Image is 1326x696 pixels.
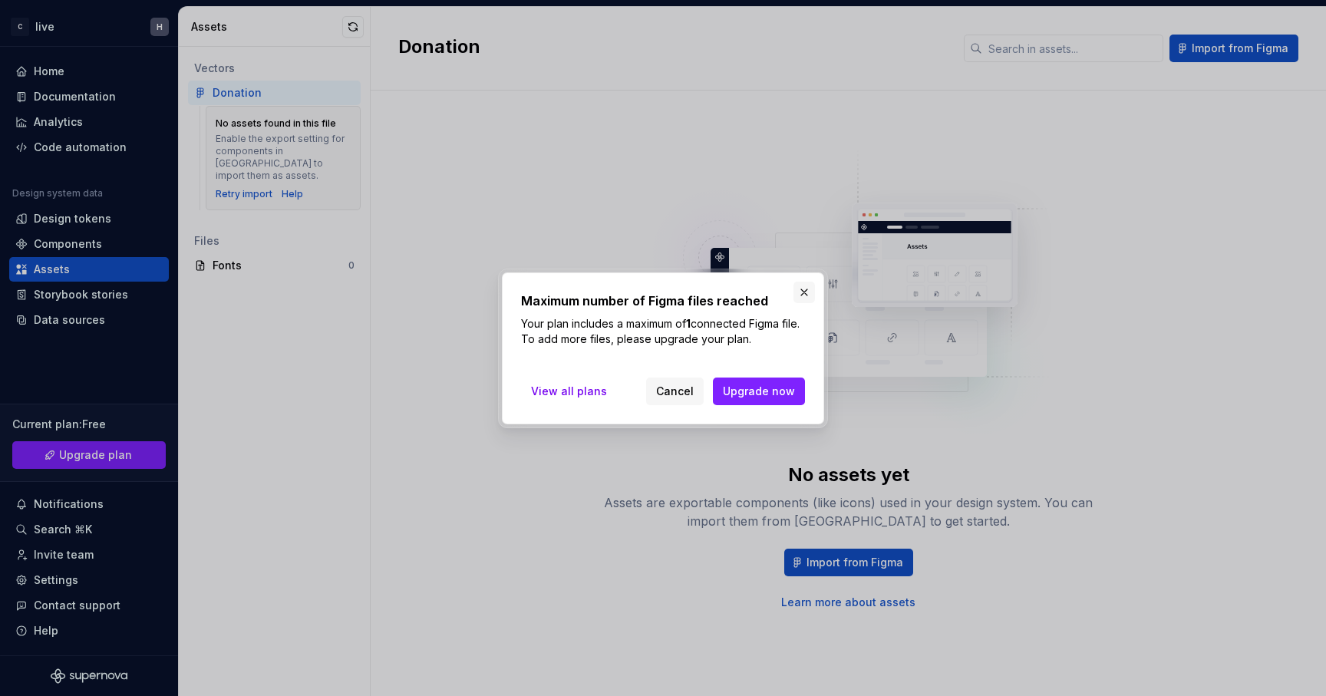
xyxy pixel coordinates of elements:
[656,384,694,399] span: Cancel
[723,384,795,399] span: Upgrade now
[646,378,704,405] button: Cancel
[521,378,617,405] a: View all plans
[713,378,805,405] button: Upgrade now
[686,317,691,330] b: 1
[521,316,805,347] p: Your plan includes a maximum of connected Figma file. To add more files, please upgrade your plan.
[521,292,805,310] h2: Maximum number of Figma files reached
[531,384,607,399] span: View all plans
